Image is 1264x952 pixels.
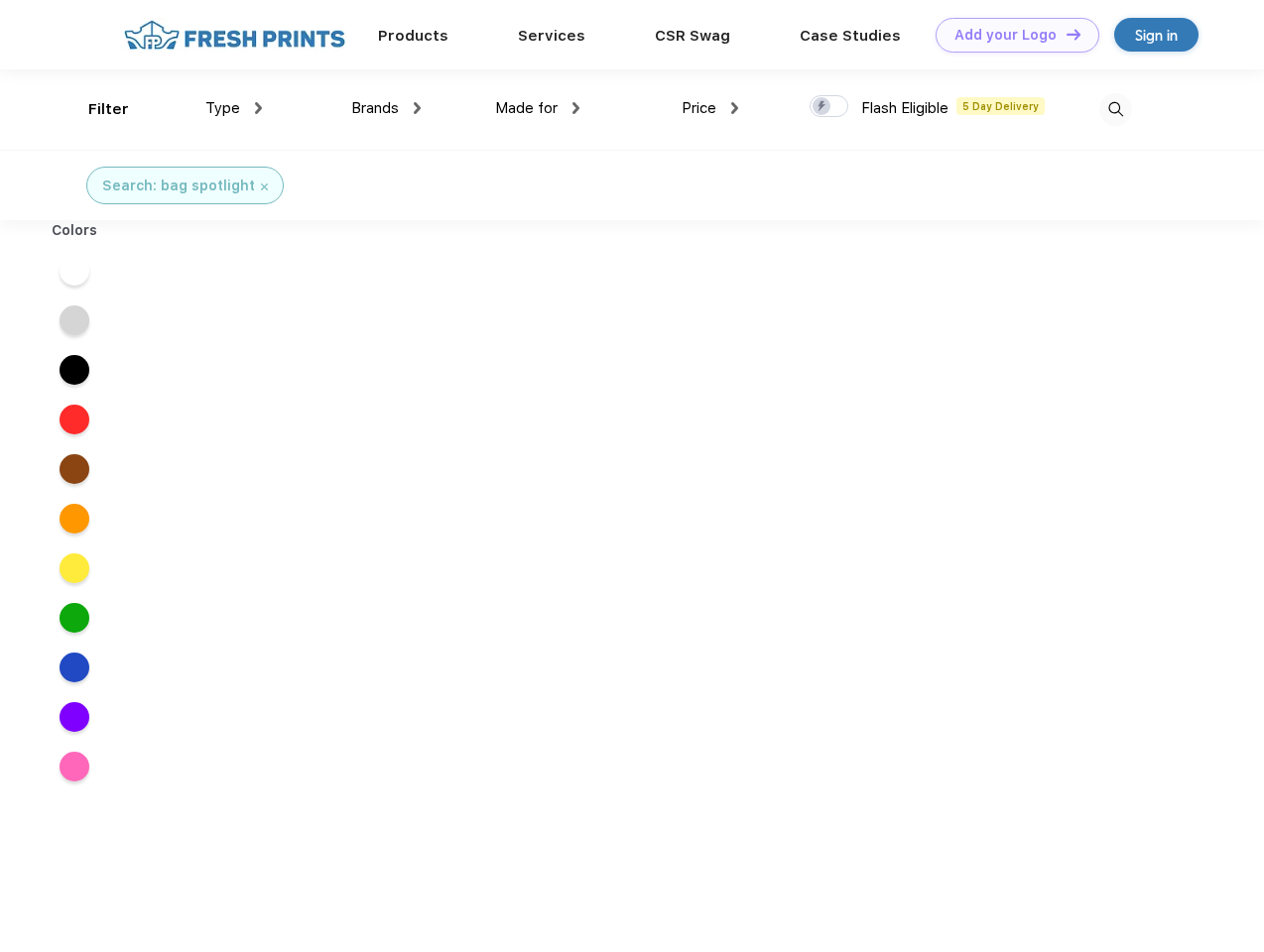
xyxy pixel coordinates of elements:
[861,99,948,117] span: Flash Eligible
[495,99,558,117] span: Made for
[954,27,1057,44] div: Add your Logo
[572,102,579,114] img: dropdown.png
[261,183,268,190] img: filter_cancel.svg
[1067,29,1080,40] img: DT
[682,99,716,117] span: Price
[88,98,129,121] div: Filter
[351,99,399,117] span: Brands
[37,220,113,241] div: Colors
[731,102,738,114] img: dropdown.png
[1135,24,1178,47] div: Sign in
[255,102,262,114] img: dropdown.png
[1114,18,1199,52] a: Sign in
[378,27,448,45] a: Products
[118,18,351,53] img: fo%20logo%202.webp
[1099,93,1132,126] img: desktop_search.svg
[414,102,421,114] img: dropdown.png
[102,176,255,196] div: Search: bag spotlight
[205,99,240,117] span: Type
[956,97,1045,115] span: 5 Day Delivery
